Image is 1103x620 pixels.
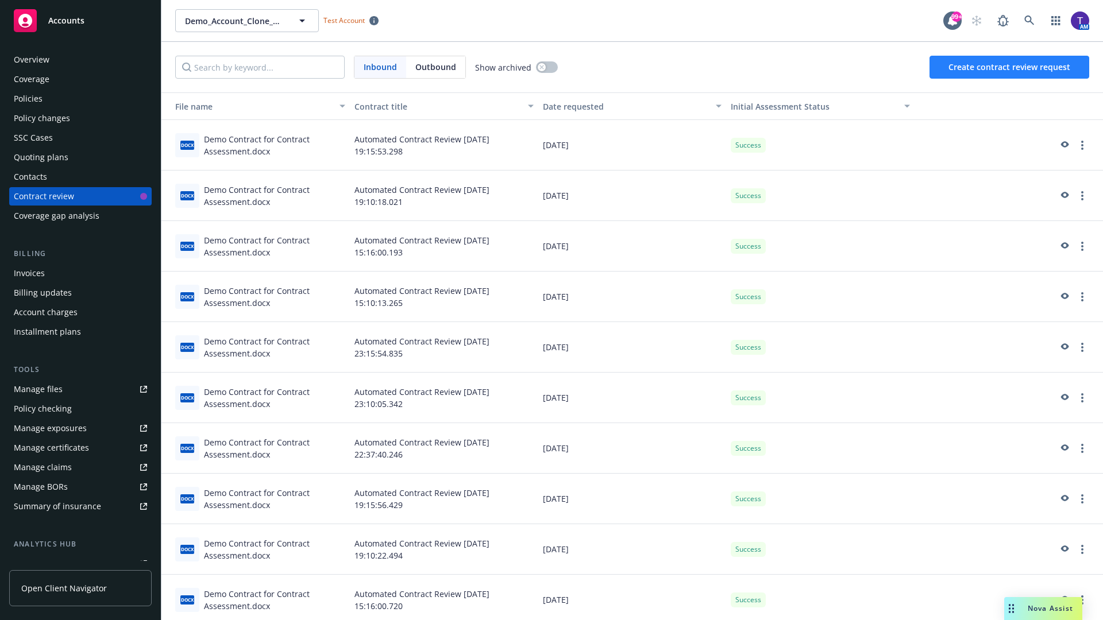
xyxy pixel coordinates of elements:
[1057,189,1071,203] a: preview
[204,436,345,460] div: Demo Contract for Contract Assessment.docx
[1004,597,1082,620] button: Nova Assist
[14,323,81,341] div: Installment plans
[354,56,406,78] span: Inbound
[166,100,333,113] div: Toggle SortBy
[735,241,761,251] span: Success
[323,15,365,25] span: Test Account
[9,70,152,88] a: Coverage
[1075,239,1089,253] a: more
[735,544,761,555] span: Success
[350,474,538,524] div: Automated Contract Review [DATE] 19:15:56.429
[538,120,727,170] div: [DATE]
[1075,340,1089,354] a: more
[180,595,194,604] span: docx
[406,56,465,78] span: Outbound
[735,140,761,150] span: Success
[175,56,345,79] input: Search by keyword...
[1071,11,1089,30] img: photo
[1075,189,1089,203] a: more
[415,61,456,73] span: Outbound
[1057,391,1071,405] a: preview
[951,11,962,22] div: 99+
[180,191,194,200] span: docx
[180,494,194,503] span: docx
[9,248,152,259] div: Billing
[731,100,897,113] div: Toggle SortBy
[14,51,49,69] div: Overview
[9,129,152,147] a: SSC Cases
[1075,290,1089,304] a: more
[9,90,152,108] a: Policies
[735,443,761,454] span: Success
[735,342,761,352] span: Success
[14,303,78,321] div: Account charges
[364,61,397,73] span: Inbound
[992,9,1015,32] a: Report a Bug
[14,70,49,88] div: Coverage
[9,555,152,573] a: Loss summary generator
[9,439,152,457] a: Manage certificates
[14,400,72,418] div: Policy checking
[204,386,345,410] div: Demo Contract for Contract Assessment.docx
[735,292,761,302] span: Success
[1075,441,1089,455] a: more
[14,148,68,166] div: Quoting plans
[204,537,345,561] div: Demo Contract for Contract Assessment.docx
[180,393,194,402] span: docx
[14,380,63,398] div: Manage files
[180,141,194,149] span: docx
[1057,290,1071,304] a: preview
[9,148,152,166] a: Quoting plans
[543,100,709,113] div: Date requested
[1075,391,1089,405] a: more
[9,207,152,225] a: Coverage gap analysis
[735,595,761,605] span: Success
[21,582,107,594] span: Open Client Navigator
[538,423,727,474] div: [DATE]
[1004,597,1019,620] div: Drag to move
[9,478,152,496] a: Manage BORs
[1028,603,1073,613] span: Nova Assist
[48,16,84,25] span: Accounts
[538,524,727,575] div: [DATE]
[14,187,74,206] div: Contract review
[204,184,345,208] div: Demo Contract for Contract Assessment.docx
[538,221,727,272] div: [DATE]
[9,458,152,476] a: Manage claims
[1075,593,1089,607] a: more
[354,100,521,113] div: Contract title
[350,92,538,120] button: Contract title
[9,380,152,398] a: Manage files
[204,588,345,612] div: Demo Contract for Contract Assessment.docx
[175,9,319,32] button: Demo_Account_Clone_QA_CR_Tests_Demo
[14,497,101,516] div: Summary of insurance
[9,264,152,282] a: Invoices
[350,120,538,170] div: Automated Contract Review [DATE] 19:15:53.298
[185,15,284,27] span: Demo_Account_Clone_QA_CR_Tests_Demo
[9,5,152,37] a: Accounts
[204,285,345,309] div: Demo Contract for Contract Assessment.docx
[538,92,727,120] button: Date requested
[350,170,538,221] div: Automated Contract Review [DATE] 19:10:18.021
[1057,593,1071,607] a: preview
[14,90,43,108] div: Policies
[1044,9,1067,32] a: Switch app
[9,323,152,341] a: Installment plans
[14,129,53,147] div: SSC Cases
[9,364,152,375] div: Tools
[1018,9,1041,32] a: Search
[14,419,87,437] div: Manage exposures
[180,242,194,250] span: docx
[538,272,727,322] div: [DATE]
[180,444,194,452] span: docx
[735,191,761,201] span: Success
[14,264,45,282] div: Invoices
[9,538,152,550] div: Analytics hub
[9,419,152,437] a: Manage exposures
[350,322,538,373] div: Automated Contract Review [DATE] 23:15:54.835
[735,393,761,403] span: Success
[180,545,194,553] span: docx
[14,207,99,225] div: Coverage gap analysis
[538,373,727,423] div: [DATE]
[1057,138,1071,152] a: preview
